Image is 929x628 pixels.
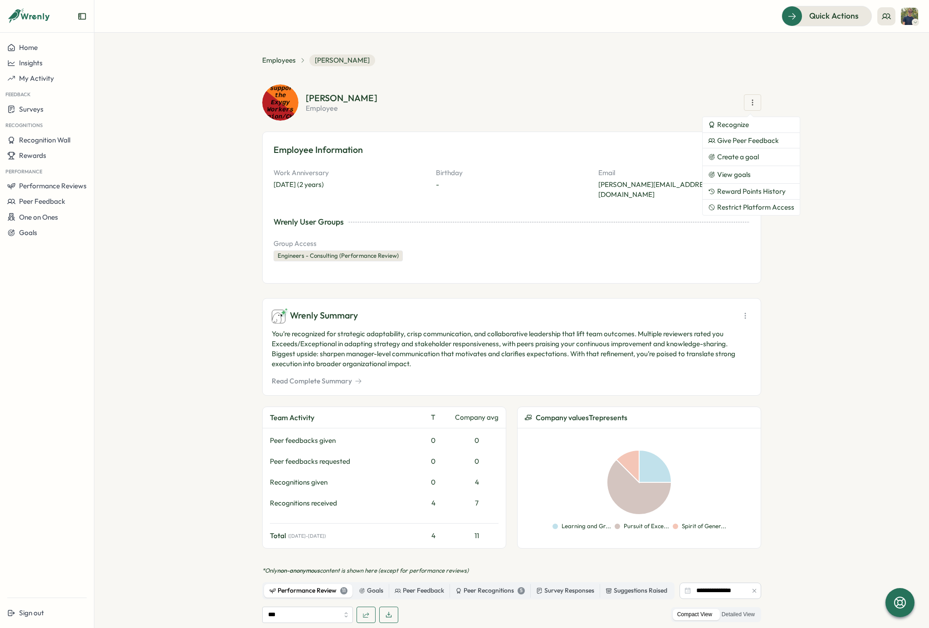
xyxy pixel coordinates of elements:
div: [DATE] (2 years) [274,180,425,190]
span: non-anonymous [277,567,320,574]
div: Peer feedbacks requested [270,456,411,466]
div: Suggestions Raised [606,586,667,596]
div: Peer Recognitions [455,586,525,596]
span: Insights [19,59,43,67]
div: Wrenly User Groups [274,216,344,228]
span: Performance Reviews [19,182,87,190]
label: Compact View [673,609,717,620]
span: Restrict Platform Access [717,203,794,211]
button: Recognize [703,117,800,132]
span: Wrenly Summary [290,309,358,323]
div: 4 [415,498,451,508]
span: Recognition Wall [19,136,70,144]
span: Give Peer Feedback [717,137,779,145]
span: Create a goal [717,152,759,162]
span: Recognize [717,121,749,129]
span: Home [19,43,38,52]
p: You’re recognized for strategic adaptability, crisp communication, and collaborative leadership t... [272,329,752,369]
button: Restrict Platform Access [703,200,800,215]
p: - [436,180,587,190]
p: Spirit of Gener... [682,522,726,530]
div: Peer Feedback [395,586,444,596]
p: Work Anniversary [274,168,425,178]
p: Learning and Gr... [562,522,611,530]
div: 0 [455,436,499,446]
div: 11 [340,587,347,594]
p: Group Access [274,239,750,249]
button: Read Complete Summary [272,376,362,386]
div: Performance Review [269,586,347,596]
span: View goals [717,170,751,180]
div: Company avg [455,412,499,422]
div: Team Activity [270,412,411,423]
button: Expand sidebar [78,12,87,21]
div: T [415,412,451,422]
a: Create a goal [703,148,800,166]
button: Quick Actions [782,6,872,26]
div: Survey Responses [536,586,594,596]
span: One on Ones [19,213,58,221]
div: 0 [455,456,499,466]
div: 0 [415,477,451,487]
div: 11 [455,531,499,541]
div: 5 [518,587,525,594]
div: Recognitions given [270,477,411,487]
span: Reward Points History [717,187,786,196]
span: Sign out [19,608,44,617]
span: Goals [19,228,37,237]
div: Peer feedbacks given [270,436,411,446]
div: 4 [455,477,499,487]
span: ( [DATE] - [DATE] ) [288,533,326,539]
span: My Activity [19,74,54,83]
button: Reward Points History [703,184,800,199]
a: Employees [262,55,296,65]
span: Company values T represents [536,412,627,423]
span: Rewards [19,151,46,160]
div: 0 [415,436,451,446]
div: Goals [359,586,383,596]
img: Chad Brokaw [901,8,918,25]
p: [PERSON_NAME][EMAIL_ADDRESS][DOMAIN_NAME] [598,180,750,200]
div: 0 [415,456,451,466]
a: View goals [703,166,800,183]
button: Give Peer Feedback [703,133,800,148]
span: Total [270,531,286,541]
div: 7 [455,498,499,508]
img: T Liu [262,84,298,121]
p: Pursuit of Exce... [624,522,669,530]
p: Birthday [436,168,587,178]
span: [PERSON_NAME] [309,54,375,66]
p: *Only content is shown here (except for performance reviews) [262,567,761,575]
p: employee [306,104,377,112]
div: 4 [415,531,451,541]
span: Peer Feedback [19,197,65,206]
p: Email [598,168,750,178]
div: Recognitions received [270,498,411,508]
div: [PERSON_NAME] [306,93,377,103]
h3: Employee Information [274,143,750,157]
span: Surveys [19,105,44,113]
div: Engineers - Consulting (Performance Review) [274,250,403,261]
label: Detailed View [717,609,759,620]
span: Quick Actions [809,10,859,22]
